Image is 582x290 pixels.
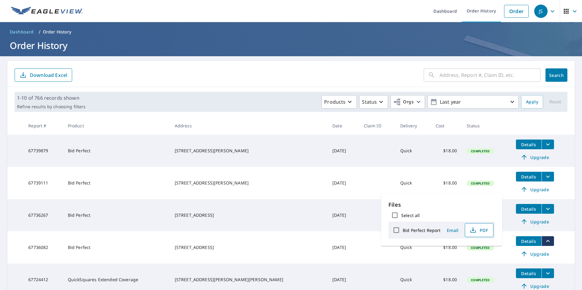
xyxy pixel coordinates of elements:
span: Upgrade [520,154,550,161]
button: Products [321,95,357,109]
th: Address [170,117,328,135]
button: filesDropdownBtn-67736082 [542,236,554,246]
td: 67736267 [23,199,63,231]
td: Quick [395,167,431,199]
span: Details [520,271,538,276]
button: detailsBtn-67724412 [516,268,542,278]
td: 67739111 [23,167,63,199]
span: Apply [526,98,538,106]
li: / [39,28,40,36]
p: Download Excel [30,72,67,78]
input: Address, Report #, Claim ID, etc. [440,67,541,84]
span: PDF [469,226,488,234]
th: Report # [23,117,63,135]
td: [DATE] [328,167,359,199]
p: Last year [437,97,509,107]
p: Refine results by choosing filters [17,104,86,109]
a: Upgrade [516,152,554,162]
button: Status [359,95,388,109]
td: $18.00 [431,167,462,199]
span: Dashboard [10,29,34,35]
span: Upgrade [520,218,550,225]
button: detailsBtn-67736082 [516,236,542,246]
p: Order History [43,29,72,35]
img: EV Logo [11,7,83,16]
div: JS [534,5,548,18]
td: [DATE] [328,231,359,264]
td: 67739879 [23,135,63,167]
a: Upgrade [516,249,554,259]
a: Dashboard [7,27,36,37]
div: [STREET_ADDRESS][PERSON_NAME] [175,148,323,154]
p: Files [388,201,495,209]
span: Upgrade [520,282,550,290]
span: Search [550,72,563,78]
td: Bid Perfect [63,167,170,199]
button: filesDropdownBtn-67724412 [542,268,554,278]
span: Details [520,174,538,180]
td: Bid Perfect [63,135,170,167]
th: Status [462,117,511,135]
span: Upgrade [520,250,550,257]
a: Upgrade [516,185,554,194]
span: Completed [467,278,493,282]
button: PDF [465,223,493,237]
p: Products [324,98,345,105]
label: Bid Perfect Report [403,227,440,233]
button: filesDropdownBtn-67739879 [542,140,554,149]
button: Download Excel [15,68,72,82]
nav: breadcrumb [7,27,575,37]
th: Claim ID [359,117,395,135]
a: Order [504,5,529,18]
td: 67736082 [23,231,63,264]
td: [DATE] [328,199,359,231]
div: [STREET_ADDRESS] [175,244,323,250]
div: [STREET_ADDRESS][PERSON_NAME][PERSON_NAME] [175,277,323,283]
label: Select all [401,212,420,218]
span: Orgs [393,98,414,106]
h1: Order History [7,39,575,52]
td: [DATE] [328,135,359,167]
span: Completed [467,149,493,153]
button: Orgs [391,95,425,109]
span: Details [520,238,538,244]
button: detailsBtn-67736267 [516,204,542,214]
span: Completed [467,181,493,185]
button: detailsBtn-67739879 [516,140,542,149]
span: Email [445,227,460,233]
p: 1-10 of 766 records shown [17,94,86,102]
button: detailsBtn-67739111 [516,172,542,181]
td: Bid Perfect [63,231,170,264]
td: Bid Perfect [63,199,170,231]
p: Status [362,98,377,105]
button: Search [545,68,567,82]
div: [STREET_ADDRESS][PERSON_NAME] [175,180,323,186]
th: Product [63,117,170,135]
th: Date [328,117,359,135]
span: Upgrade [520,186,550,193]
button: Apply [521,95,543,109]
button: filesDropdownBtn-67736267 [542,204,554,214]
a: Upgrade [516,217,554,226]
span: Completed [467,246,493,250]
th: Cost [431,117,462,135]
td: Quick [395,231,431,264]
th: Delivery [395,117,431,135]
td: Quick [395,135,431,167]
td: $18.00 [431,135,462,167]
button: Email [443,226,462,235]
span: Details [520,206,538,212]
button: filesDropdownBtn-67739111 [542,172,554,181]
td: $18.00 [431,231,462,264]
span: Details [520,142,538,147]
button: Last year [427,95,519,109]
div: [STREET_ADDRESS] [175,212,323,218]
